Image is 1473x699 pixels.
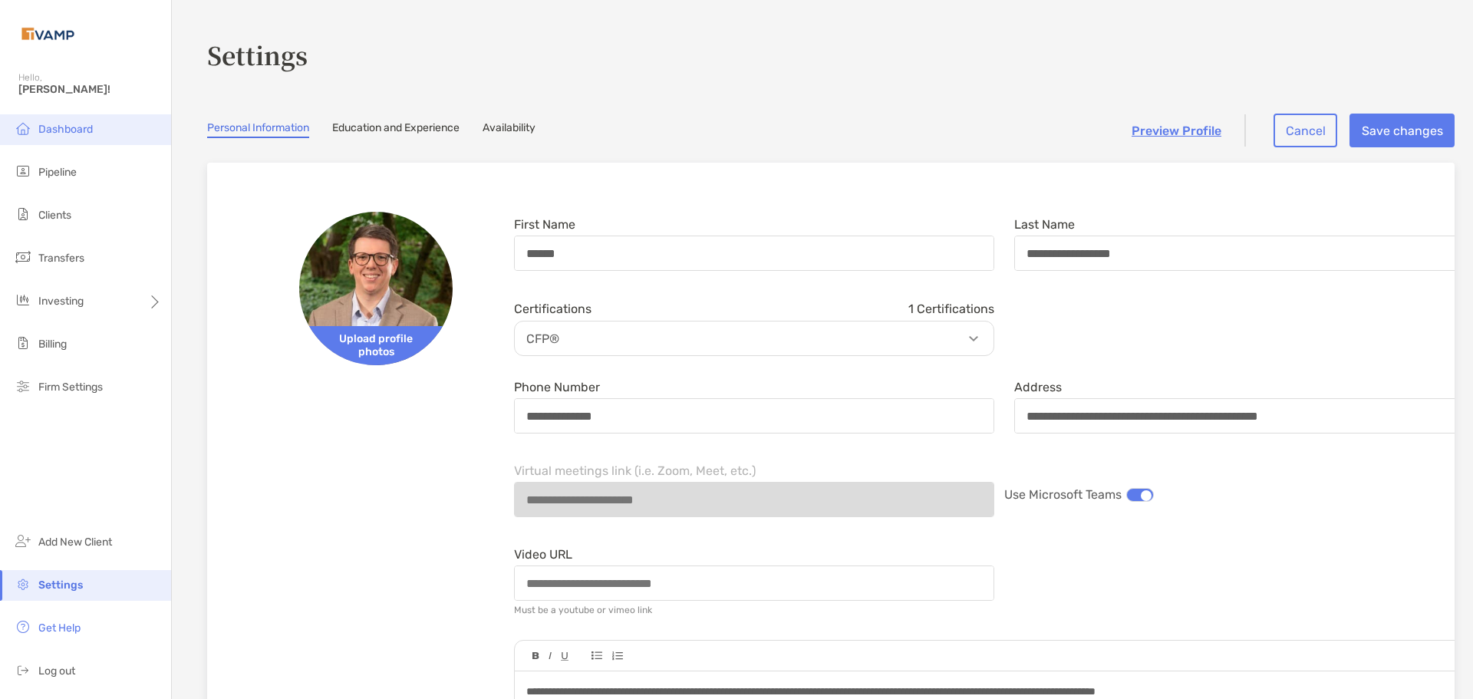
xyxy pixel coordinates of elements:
label: Video URL [514,548,572,561]
img: add_new_client icon [14,532,32,550]
div: Must be a youtube or vimeo link [514,605,652,615]
img: pipeline icon [14,162,32,180]
label: First Name [514,218,575,231]
img: settings icon [14,575,32,593]
label: Last Name [1014,218,1075,231]
img: Editor control icon [592,651,602,660]
span: Use Microsoft Teams [1004,487,1122,502]
span: [PERSON_NAME]! [18,83,162,96]
img: transfers icon [14,248,32,266]
span: Transfers [38,252,84,265]
a: Personal Information [207,121,309,138]
img: Editor control icon [549,652,552,660]
img: Avatar [299,212,453,365]
span: Log out [38,664,75,678]
button: Save changes [1349,114,1455,147]
span: Get Help [38,622,81,635]
span: Dashboard [38,123,93,136]
img: logout icon [14,661,32,679]
img: Editor control icon [611,651,623,661]
img: Editor control icon [561,652,568,661]
img: clients icon [14,205,32,223]
span: Clients [38,209,71,222]
label: Phone Number [514,381,600,394]
img: get-help icon [14,618,32,636]
span: 1 Certifications [908,302,994,316]
img: Zoe Logo [18,6,77,61]
span: Settings [38,579,83,592]
button: Cancel [1274,114,1337,147]
img: billing icon [14,334,32,352]
span: Pipeline [38,166,77,179]
p: CFP® [519,329,997,348]
div: Certifications [514,302,994,316]
span: Investing [38,295,84,308]
span: Firm Settings [38,381,103,394]
img: investing icon [14,291,32,309]
span: Billing [38,338,67,351]
a: Education and Experience [332,121,460,138]
img: dashboard icon [14,119,32,137]
h3: Settings [207,37,1455,72]
img: firm-settings icon [14,377,32,395]
a: Preview Profile [1132,124,1221,138]
img: Editor control icon [532,652,539,660]
label: Virtual meetings link (i.e. Zoom, Meet, etc.) [514,464,756,477]
span: Upload profile photos [299,326,453,365]
a: Availability [483,121,535,138]
span: Add New Client [38,536,112,549]
label: Address [1014,381,1062,394]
